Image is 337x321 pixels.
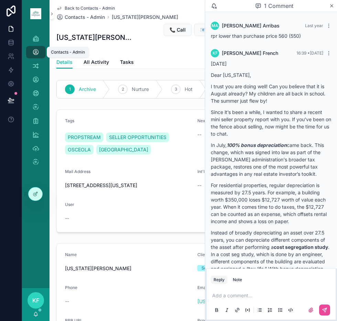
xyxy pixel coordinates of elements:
[211,83,331,104] p: I trust you are doing well! Can you believe that it is August already? My children are all back i...
[65,169,90,174] span: Mail Address
[132,86,149,93] span: Nurture
[56,33,133,42] h1: [US_STATE][PERSON_NAME]
[274,244,328,250] strong: cost segregation study
[51,49,85,55] div: Contacts - Admin
[56,14,105,21] a: Contacts - Admin
[211,60,331,67] p: [DATE]
[84,59,109,66] span: All Activity
[197,182,202,189] span: --
[227,142,287,148] em: 100% bonus depreciation
[202,265,213,271] div: Seller
[65,5,115,11] span: Back to Contacts - Admin
[175,87,177,92] span: 3
[68,146,91,153] span: OSCEOLA
[296,50,323,56] span: 16:39 • [DATE]
[211,276,227,284] button: Reply
[197,169,222,174] span: Int'l Address
[65,118,74,123] span: Tags
[233,277,242,283] div: Note
[211,108,331,137] p: Since it’s been a while, I wanted to share a recent mini seller property report with you. If you’...
[197,131,202,138] span: --
[211,33,301,39] span: rpr lower than purchase price 560 (550)
[96,145,151,154] a: [GEOGRAPHIC_DATA]
[56,5,115,11] a: Back to Contacts - Admin
[122,87,124,92] span: 2
[79,86,96,93] span: Archive
[106,133,169,142] a: SELLER OPPORTUNITIES
[65,202,74,207] span: User
[211,23,218,28] span: MA
[68,134,101,141] span: PROPSTREAM
[197,252,219,257] span: Client Type
[211,182,331,225] p: For residential properties, regular depreciation is measured by 27.5 years. For example, a buildi...
[65,133,104,142] a: PROPSTREAM
[213,50,218,56] span: KF
[197,298,324,305] a: [US_STATE][EMAIL_ADDRESS][PERSON_NAME][DOMAIN_NAME]
[69,87,71,92] span: 1
[84,56,109,70] a: All Activity
[65,182,192,189] span: [STREET_ADDRESS][US_STATE]
[65,265,192,272] span: [US_STATE][PERSON_NAME]
[65,298,69,305] span: --
[56,59,73,66] span: Details
[222,50,278,57] span: [PERSON_NAME] French
[65,145,94,154] a: OSCEOLA
[65,215,69,222] span: --
[65,14,105,21] span: Contacts - Admin
[164,24,192,36] button: 📞 Call
[109,134,166,141] span: SELLER OPPORTUNITIES
[200,26,220,33] span: 📧 Email
[197,285,208,290] span: Email
[170,26,186,33] span: 📞 Call
[65,252,77,257] span: Name
[65,285,77,290] span: Phone
[22,27,50,177] div: scrollable content
[222,22,280,29] span: [PERSON_NAME] Arribas
[112,14,178,21] a: [US_STATE][PERSON_NAME]
[120,59,134,66] span: Tasks
[185,86,193,93] span: Hot
[30,8,41,19] img: App logo
[211,71,331,79] p: Dear [US_STATE],
[32,296,39,305] span: KF
[120,56,134,70] a: Tasks
[264,2,293,10] span: 1 Comment
[211,229,331,294] p: Instead of broadly depreciating an asset over 27.5 years, you can depreciate different components...
[211,141,331,177] p: In July, came back. This change, which was signed into law as part of the [PERSON_NAME] administr...
[99,146,148,153] span: [GEOGRAPHIC_DATA]
[197,118,217,123] span: Next Task
[194,24,226,36] button: 📧 Email
[56,56,73,69] a: Details
[305,23,323,28] span: Last year
[230,276,245,284] button: Note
